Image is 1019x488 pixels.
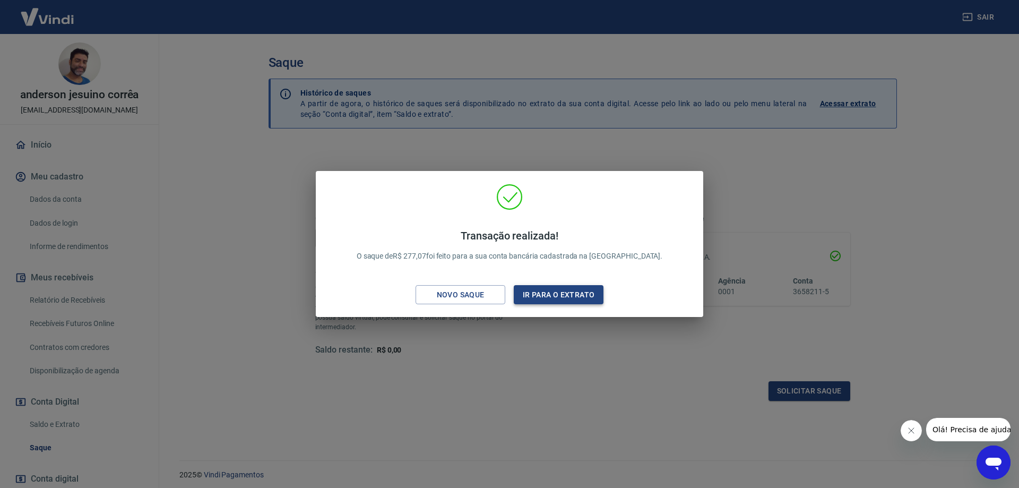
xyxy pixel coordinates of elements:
iframe: Botão para abrir a janela de mensagens [977,446,1011,480]
p: O saque de R$ 277,07 foi feito para a sua conta bancária cadastrada na [GEOGRAPHIC_DATA]. [357,229,663,262]
span: Olá! Precisa de ajuda? [6,7,89,16]
iframe: Mensagem da empresa [926,418,1011,441]
button: Ir para o extrato [514,285,603,305]
iframe: Fechar mensagem [901,420,922,441]
div: Novo saque [424,288,497,302]
button: Novo saque [416,285,505,305]
h4: Transação realizada! [357,229,663,242]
